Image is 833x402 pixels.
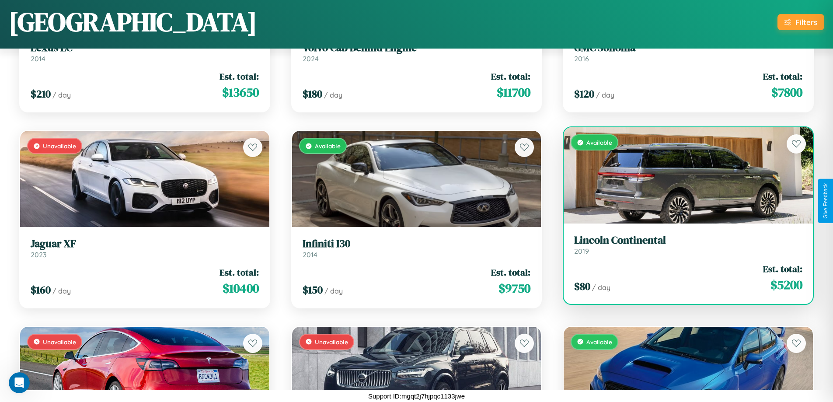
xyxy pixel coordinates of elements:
[303,42,531,63] a: Volvo Cab Behind Engine2024
[9,372,30,393] iframe: Intercom live chat
[324,91,342,99] span: / day
[574,247,589,255] span: 2019
[303,238,531,250] h3: Infiniti I30
[770,276,802,294] span: $ 5200
[315,142,341,150] span: Available
[763,70,802,83] span: Est. total:
[574,279,590,294] span: $ 80
[52,91,71,99] span: / day
[31,54,45,63] span: 2014
[497,84,530,101] span: $ 11700
[586,139,612,146] span: Available
[52,287,71,295] span: / day
[823,183,829,219] div: Give Feedback
[31,238,259,250] h3: Jaguar XF
[574,87,594,101] span: $ 120
[303,238,531,259] a: Infiniti I302014
[498,280,530,297] span: $ 9750
[574,42,802,63] a: GMC Sonoma2016
[31,87,51,101] span: $ 210
[303,42,531,54] h3: Volvo Cab Behind Engine
[574,54,589,63] span: 2016
[222,84,259,101] span: $ 13650
[586,338,612,346] span: Available
[368,390,465,402] p: Support ID: mgqt2j7hjpqc1133jwe
[31,42,259,63] a: Lexus LC2014
[777,14,824,30] button: Filters
[491,70,530,83] span: Est. total:
[9,4,257,40] h1: [GEOGRAPHIC_DATA]
[574,234,802,247] h3: Lincoln Continental
[771,84,802,101] span: $ 7800
[303,87,322,101] span: $ 180
[303,283,323,297] span: $ 150
[596,91,614,99] span: / day
[220,266,259,279] span: Est. total:
[491,266,530,279] span: Est. total:
[592,283,610,292] span: / day
[303,250,317,259] span: 2014
[31,250,46,259] span: 2023
[303,54,319,63] span: 2024
[31,238,259,259] a: Jaguar XF2023
[31,283,51,297] span: $ 160
[795,17,817,27] div: Filters
[43,338,76,346] span: Unavailable
[324,287,343,295] span: / day
[763,262,802,275] span: Est. total:
[43,142,76,150] span: Unavailable
[574,234,802,255] a: Lincoln Continental2019
[315,338,348,346] span: Unavailable
[223,280,259,297] span: $ 10400
[220,70,259,83] span: Est. total:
